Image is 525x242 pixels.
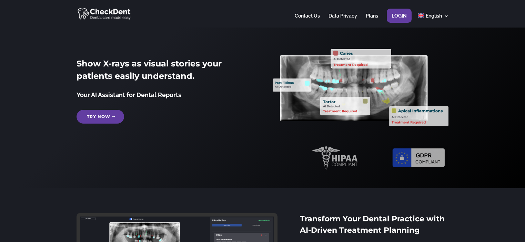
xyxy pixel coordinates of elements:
[77,57,252,86] h2: Show X-rays as visual stories your patients easily understand.
[295,13,320,27] a: Contact Us
[366,13,378,27] a: Plans
[78,7,132,20] img: CheckDent AI
[426,13,442,19] span: English
[392,13,407,27] a: Login
[329,13,357,27] a: Data Privacy
[77,91,181,98] span: Your AI Assistant for Dental Reports
[418,13,448,27] a: English
[300,214,445,235] span: Transform Your Dental Practice with AI-Driven Treatment Planning
[273,49,448,126] img: X_Ray_annotated
[77,110,124,124] a: Try Now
